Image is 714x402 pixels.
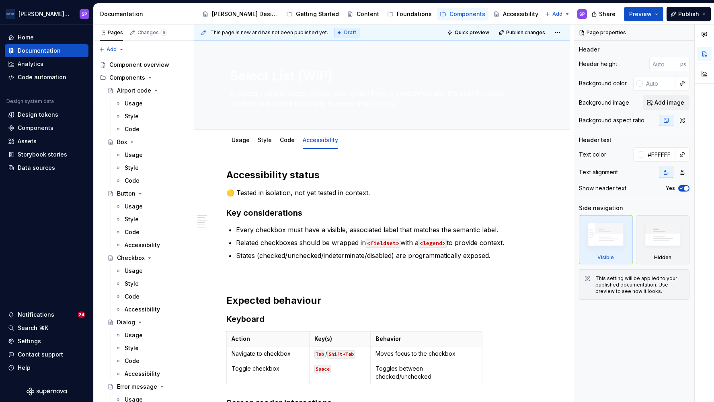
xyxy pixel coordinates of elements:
a: Style [112,213,191,226]
label: Yes [666,185,675,192]
button: Add image [643,95,689,110]
div: Show header text [579,184,626,192]
span: Quick preview [455,29,489,36]
div: Documentation [18,47,61,55]
div: SP [82,11,87,17]
code: <fieldset> [366,239,400,248]
div: Documentation [100,10,191,18]
button: Publish changes [496,27,549,38]
div: Hidden [654,254,671,261]
div: Accessibility [125,370,160,378]
svg: Supernova Logo [27,388,67,396]
span: 24 [78,311,85,318]
a: Data sources [5,161,88,174]
div: Design tokens [18,111,58,119]
a: Error message [104,380,191,393]
textarea: A Select List lets users choose one option from a predefined set. It’s best for short, curated li... [228,87,532,110]
div: Side navigation [579,204,623,212]
input: Auto [643,76,675,91]
p: Action [232,335,304,343]
div: Code [125,125,140,133]
p: Every checkbox must have a visible, associated label that matches the semantic label. [236,225,538,235]
code: Tab [314,350,325,359]
a: Foundations [384,8,435,21]
div: Code [125,357,140,365]
div: Pages [100,29,123,36]
div: Hidden [636,215,690,264]
a: Style [112,161,191,174]
a: Button [104,187,191,200]
a: Code [112,174,191,187]
span: Draft [344,29,356,36]
div: Components [96,71,191,84]
a: Code automation [5,71,88,84]
div: Component overview [109,61,169,69]
a: Code [112,355,191,367]
div: Code [125,228,140,236]
p: Key(s) [314,335,366,343]
button: Search ⌘K [5,322,88,334]
div: Settings [18,337,41,345]
div: Code automation [18,73,66,81]
p: 🟡 Tested in isolation, not yet tested in context. [226,188,538,198]
button: Quick preview [445,27,493,38]
div: Getting Started [296,10,339,18]
code: Space [314,365,331,373]
a: Style [112,110,191,123]
a: Component overview [96,58,191,71]
div: Usage [125,99,143,107]
div: Home [18,33,34,41]
span: Publish changes [506,29,545,36]
div: Style [125,112,139,120]
img: f0306bc8-3074-41fb-b11c-7d2e8671d5eb.png [6,9,15,19]
a: Components [5,122,88,134]
div: SP [579,11,585,17]
div: Visible [579,215,633,264]
div: Style [125,280,139,288]
div: Data sources [18,164,55,172]
span: Add [107,46,117,53]
div: [PERSON_NAME] Design [212,10,278,18]
div: Accessibility [300,131,341,148]
div: Storybook stories [18,150,67,159]
a: Checkbox [104,252,191,264]
a: Accessibility [112,367,191,380]
a: Analytics [5,58,88,70]
div: Changes [137,29,167,36]
div: Background color [579,79,627,87]
div: Contact support [18,350,63,359]
div: Style [125,344,139,352]
a: Style [112,277,191,290]
p: Navigate to checkbox [232,350,304,358]
div: Components [109,74,145,82]
a: Airport code [104,84,191,97]
strong: Accessibility status [226,169,320,181]
a: Usage [112,264,191,277]
div: Components [449,10,485,18]
a: Storybook stories [5,148,88,161]
strong: Key considerations [226,208,302,218]
a: Design tokens [5,108,88,121]
button: Help [5,361,88,374]
a: Settings [5,335,88,348]
div: Background image [579,99,629,107]
a: Code [112,290,191,303]
span: Share [599,10,616,18]
div: Foundations [397,10,432,18]
button: Preview [624,7,663,21]
div: Header [579,45,599,54]
a: Accessibility [112,239,191,252]
div: Style [254,131,275,148]
a: Style [112,342,191,355]
div: Accessibility [503,10,538,18]
div: Usage [125,331,143,339]
div: Airport code [117,87,151,95]
a: Box [104,136,191,148]
div: Analytics [18,60,43,68]
div: Usage [125,202,143,210]
input: Auto [649,57,680,71]
div: [PERSON_NAME] Airlines [18,10,70,18]
div: Help [18,364,31,372]
div: Text alignment [579,168,618,176]
input: Auto [644,147,675,162]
